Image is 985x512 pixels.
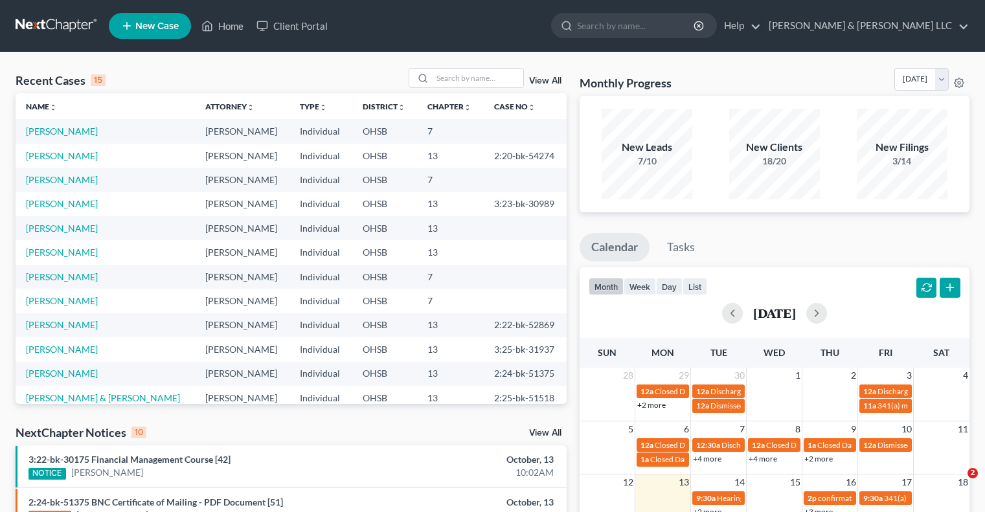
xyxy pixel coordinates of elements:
[300,102,327,111] a: Typeunfold_more
[863,401,876,410] span: 11a
[656,278,683,295] button: day
[26,295,98,306] a: [PERSON_NAME]
[580,233,650,262] a: Calendar
[821,347,839,358] span: Thu
[417,265,484,289] td: 7
[655,386,838,396] span: Closed Date for [PERSON_NAME] & [PERSON_NAME]
[49,104,57,111] i: unfold_more
[26,319,98,330] a: [PERSON_NAME]
[900,421,913,437] span: 10
[696,440,720,450] span: 12:30a
[28,468,66,480] div: NOTICE
[941,468,972,499] iframe: Intercom live chat
[16,425,146,440] div: NextChapter Notices
[387,453,554,466] div: October, 13
[289,119,352,143] td: Individual
[651,347,674,358] span: Mon
[753,306,796,320] h2: [DATE]
[729,155,820,168] div: 18/20
[589,278,624,295] button: month
[857,155,947,168] div: 3/14
[352,144,417,168] td: OHSB
[352,362,417,386] td: OHSB
[683,421,690,437] span: 6
[640,440,653,450] span: 12a
[529,76,561,85] a: View All
[417,119,484,143] td: 7
[794,368,802,383] span: 1
[195,14,250,38] a: Home
[195,362,290,386] td: [PERSON_NAME]
[205,102,255,111] a: Attorneyunfold_more
[352,119,417,143] td: OHSB
[71,466,143,479] a: [PERSON_NAME]
[729,140,820,155] div: New Clients
[352,168,417,192] td: OHSB
[417,144,484,168] td: 13
[602,140,692,155] div: New Leads
[484,337,567,361] td: 3:25-bk-31937
[529,429,561,438] a: View All
[764,347,785,358] span: Wed
[677,368,690,383] span: 29
[905,368,913,383] span: 3
[933,347,949,358] span: Sat
[26,223,98,234] a: [PERSON_NAME]
[387,496,554,509] div: October, 13
[195,144,290,168] td: [PERSON_NAME]
[352,386,417,410] td: OHSB
[352,265,417,289] td: OHSB
[26,271,98,282] a: [PERSON_NAME]
[683,278,707,295] button: list
[417,168,484,192] td: 7
[677,474,690,490] span: 13
[195,337,290,361] td: [PERSON_NAME]
[850,421,857,437] span: 9
[717,493,818,503] span: Hearing for [PERSON_NAME]
[417,216,484,240] td: 13
[640,386,653,396] span: 12a
[131,427,146,438] div: 10
[655,233,707,262] a: Tasks
[857,140,947,155] div: New Filings
[28,454,231,465] a: 3:22-bk-30175 Financial Management Course [42]
[195,240,290,264] td: [PERSON_NAME]
[289,168,352,192] td: Individual
[696,493,716,503] span: 9:30a
[696,401,709,410] span: 12a
[484,386,567,410] td: 2:25-bk-51518
[710,386,836,396] span: Discharge Date for [PERSON_NAME]
[417,386,484,410] td: 13
[484,192,567,216] td: 3:23-bk-30989
[808,440,816,450] span: 1a
[962,368,969,383] span: 4
[710,401,836,410] span: Dismissed Date for [PERSON_NAME]
[289,313,352,337] td: Individual
[195,289,290,313] td: [PERSON_NAME]
[352,337,417,361] td: OHSB
[738,421,746,437] span: 7
[352,240,417,264] td: OHSB
[427,102,471,111] a: Chapterunfold_more
[289,240,352,264] td: Individual
[289,192,352,216] td: Individual
[195,192,290,216] td: [PERSON_NAME]
[818,493,964,503] span: confirmation hearing for [PERSON_NAME]
[718,14,761,38] a: Help
[749,454,777,463] a: +4 more
[789,474,802,490] span: 15
[655,440,769,450] span: Closed Date for [PERSON_NAME]
[484,313,567,337] td: 2:22-bk-52869
[863,440,876,450] span: 12a
[844,474,857,490] span: 16
[195,168,290,192] td: [PERSON_NAME]
[484,144,567,168] td: 2:20-bk-54274
[26,126,98,137] a: [PERSON_NAME]
[363,102,405,111] a: Districtunfold_more
[900,474,913,490] span: 17
[879,347,892,358] span: Fri
[26,150,98,161] a: [PERSON_NAME]
[387,466,554,479] div: 10:02AM
[195,265,290,289] td: [PERSON_NAME]
[26,102,57,111] a: Nameunfold_more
